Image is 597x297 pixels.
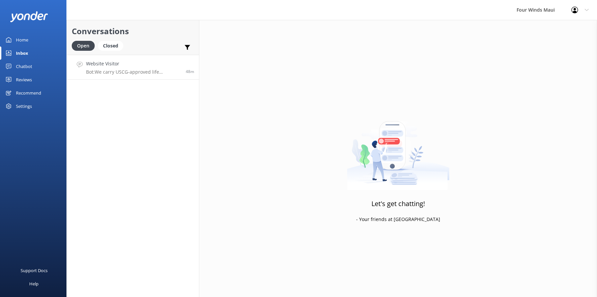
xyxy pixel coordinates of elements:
[186,69,194,74] span: Sep 16 2025 10:14am (UTC -10:00) Pacific/Honolulu
[356,216,440,223] p: - Your friends at [GEOGRAPHIC_DATA]
[10,11,48,22] img: yonder-white-logo.png
[16,46,28,60] div: Inbox
[16,60,32,73] div: Chatbot
[72,42,98,49] a: Open
[16,33,28,46] div: Home
[16,100,32,113] div: Settings
[16,73,32,86] div: Reviews
[86,60,181,67] h4: Website Visitor
[347,107,449,190] img: artwork of a man stealing a conversation from at giant smartphone
[16,86,41,100] div: Recommend
[72,41,95,51] div: Open
[98,41,123,51] div: Closed
[67,55,199,80] a: Website VisitorBot:We carry USCG-approved life preservers for all passengers only in the case of ...
[21,264,48,277] div: Support Docs
[371,198,425,209] h3: Let's get chatting!
[29,277,39,290] div: Help
[86,69,181,75] p: Bot: We carry USCG-approved life preservers for all passengers only in the case of emergency. We ...
[98,42,127,49] a: Closed
[72,25,194,37] h2: Conversations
